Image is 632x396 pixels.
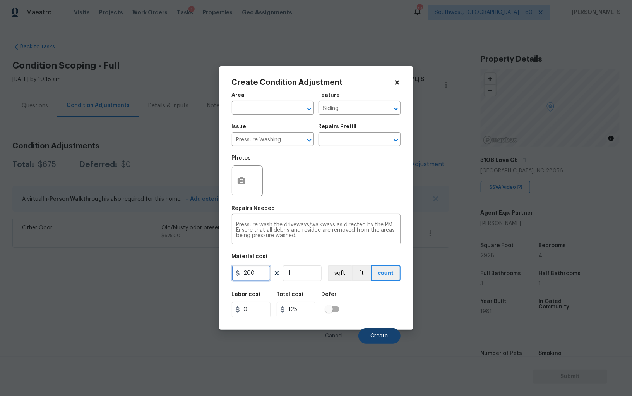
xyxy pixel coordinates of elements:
h5: Feature [319,93,340,98]
span: Cancel [325,333,343,339]
h5: Total cost [277,292,304,297]
button: ft [352,265,371,281]
button: Open [391,103,401,114]
h5: Repairs Needed [232,206,275,211]
h5: Photos [232,155,251,161]
h5: Defer [322,292,337,297]
textarea: Pressure wash the driveways/walkways as directed by the PM. Ensure that all debris and residue ar... [236,222,396,238]
button: Open [304,103,315,114]
button: Open [391,135,401,146]
h5: Material cost [232,254,268,259]
button: count [371,265,401,281]
button: Cancel [313,328,355,344]
span: Create [371,333,388,339]
button: Open [304,135,315,146]
h5: Issue [232,124,247,129]
h5: Area [232,93,245,98]
button: sqft [328,265,352,281]
h5: Labor cost [232,292,261,297]
h5: Repairs Prefill [319,124,357,129]
button: Create [358,328,401,344]
h2: Create Condition Adjustment [232,79,394,86]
